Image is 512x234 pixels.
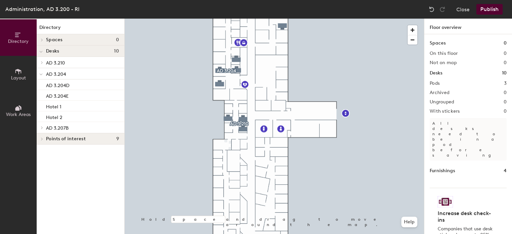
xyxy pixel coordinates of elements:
h1: Desks [430,69,442,77]
h2: 0 [504,109,507,114]
h1: 10 [502,69,507,77]
p: AD 3.204E [46,91,69,99]
h2: 0 [504,99,507,105]
span: AD 3.210 [46,60,65,66]
span: Layout [11,75,26,81]
img: Undo [428,6,435,13]
p: Hotel 2 [46,113,62,120]
h2: On this floor [430,51,458,56]
h1: 0 [504,40,507,47]
span: 9 [116,136,119,142]
img: Redo [439,6,446,13]
h4: Increase desk check-ins [438,210,495,223]
span: AD 3.207B [46,125,69,131]
h1: Directory [37,24,124,34]
p: Hotel 1 [46,102,61,110]
h1: 4 [504,167,507,175]
h1: Spaces [430,40,446,47]
h1: Floor overview [424,19,512,34]
span: 0 [116,37,119,43]
button: Help [401,217,417,227]
h2: 3 [504,81,507,86]
h1: Furnishings [430,167,455,175]
p: All desks need to be in a pod before saving [430,118,507,161]
h2: Not on map [430,60,457,65]
span: Points of interest [46,136,86,142]
span: Work Areas [6,112,31,117]
h2: Archived [430,90,449,95]
img: Sticker logo [438,196,453,207]
h2: Pods [430,81,440,86]
div: Administration, AD 3.200 - RI [5,5,80,13]
span: AD 3.204 [46,71,66,77]
h2: 0 [504,60,507,65]
p: AD 3.204D [46,81,69,88]
h2: Ungrouped [430,99,454,105]
button: Publish [476,4,503,15]
h2: With stickers [430,109,460,114]
button: Close [456,4,470,15]
span: 10 [114,49,119,54]
h2: 0 [504,90,507,95]
span: Directory [8,39,29,44]
h2: 0 [504,51,507,56]
span: Spaces [46,37,63,43]
span: Desks [46,49,59,54]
